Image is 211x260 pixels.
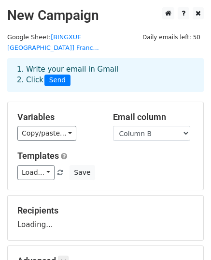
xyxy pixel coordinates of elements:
button: Save [70,165,95,180]
a: Daily emails left: 50 [139,33,204,41]
a: Templates [17,151,59,161]
div: 1. Write your email in Gmail 2. Click [10,64,201,86]
a: Load... [17,165,55,180]
span: Daily emails left: 50 [139,32,204,43]
a: Copy/paste... [17,126,76,141]
h5: Variables [17,112,98,122]
h2: New Campaign [7,7,204,24]
div: Loading... [17,205,194,230]
h5: Email column [113,112,194,122]
h5: Recipients [17,205,194,216]
a: [BINGXUE [GEOGRAPHIC_DATA]] Franc... [7,33,99,52]
span: Send [44,75,70,86]
small: Google Sheet: [7,33,99,52]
